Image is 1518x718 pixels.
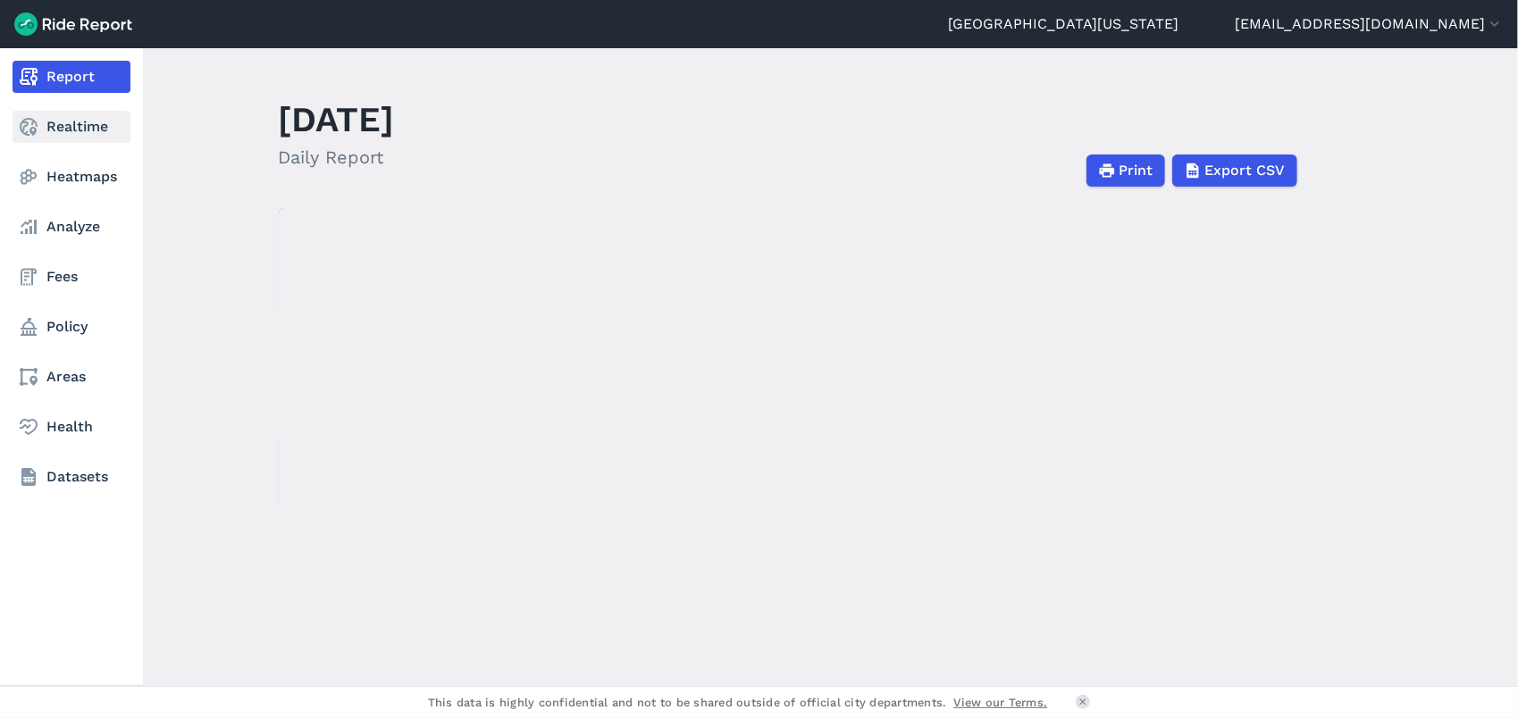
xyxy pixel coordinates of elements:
a: Report [13,61,130,93]
a: Heatmaps [13,161,130,193]
a: Policy [13,311,130,343]
span: Print [1120,160,1153,181]
button: Export CSV [1172,154,1297,187]
span: Export CSV [1205,160,1286,181]
a: [GEOGRAPHIC_DATA][US_STATE] [948,13,1178,35]
a: Health [13,411,130,443]
button: [EMAIL_ADDRESS][DOMAIN_NAME] [1235,13,1504,35]
button: Print [1086,154,1165,187]
a: Areas [13,361,130,393]
h2: Daily Report [279,144,395,171]
h1: [DATE] [279,95,395,144]
img: Ride Report [14,13,132,36]
a: Fees [13,261,130,293]
a: Analyze [13,211,130,243]
a: Datasets [13,461,130,493]
a: View our Terms. [954,694,1048,711]
a: Realtime [13,111,130,143]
